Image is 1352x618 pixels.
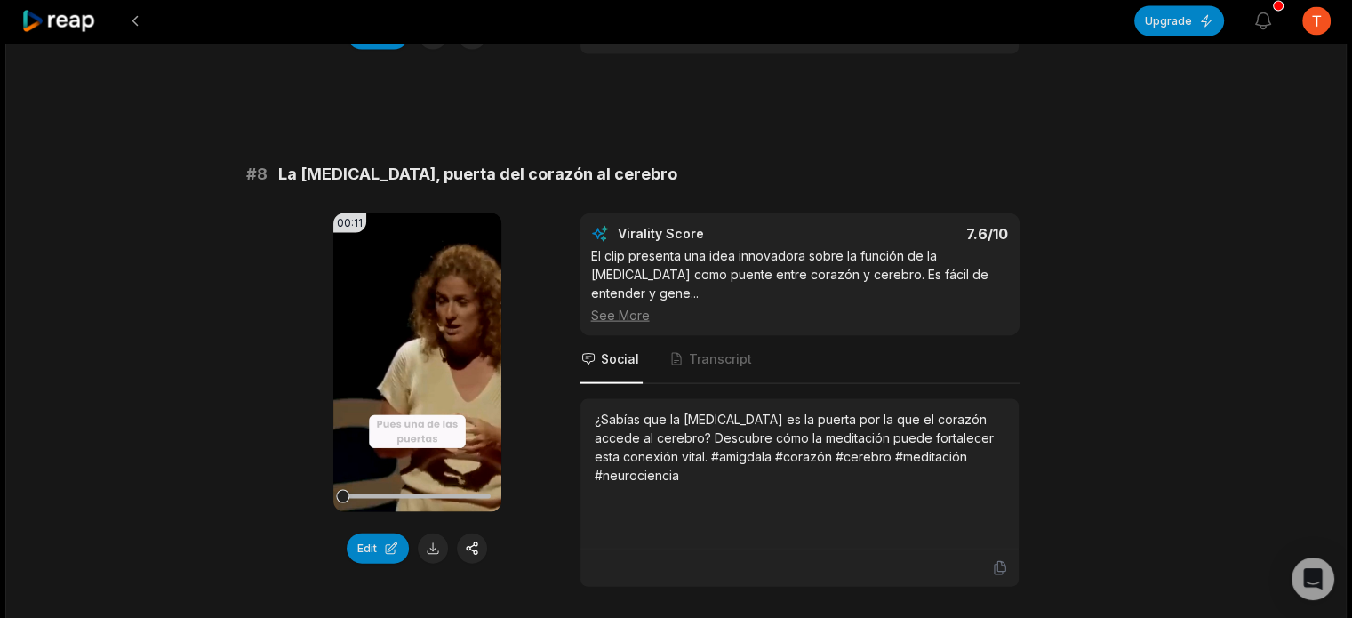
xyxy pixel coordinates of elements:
[347,534,409,564] button: Edit
[618,225,809,243] div: Virality Score
[591,246,1008,325] div: El clip presenta una idea innovadora sobre la función de la [MEDICAL_DATA] como puente entre cora...
[333,213,501,512] video: Your browser does not support mp4 format.
[591,306,1008,325] div: See More
[601,350,639,368] span: Social
[1292,558,1334,600] div: Open Intercom Messenger
[580,336,1020,384] nav: Tabs
[246,162,268,187] span: # 8
[1134,6,1224,36] button: Upgrade
[689,350,752,368] span: Transcript
[278,162,677,187] span: La [MEDICAL_DATA], puerta del corazón al cerebro
[595,410,1004,485] div: ¿Sabías que la [MEDICAL_DATA] es la puerta por la que el corazón accede al cerebro? Descubre cómo...
[817,225,1008,243] div: 7.6 /10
